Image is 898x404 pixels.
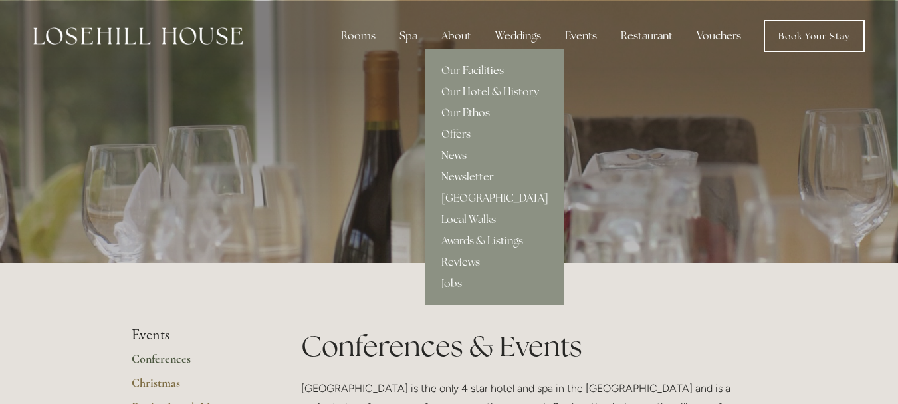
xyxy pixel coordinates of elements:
[425,102,564,124] a: Our Ethos
[485,23,552,49] div: Weddings
[425,124,564,145] a: Offers
[33,27,243,45] img: Losehill House
[431,23,482,49] div: About
[686,23,752,49] a: Vouchers
[425,230,564,252] a: Awards & Listings
[132,351,259,375] a: Conferences
[301,327,767,366] h1: Conferences & Events
[425,145,564,166] a: News
[132,327,259,344] li: Events
[330,23,386,49] div: Rooms
[389,23,428,49] div: Spa
[425,166,564,188] a: Newsletter
[764,20,865,52] a: Book Your Stay
[425,209,564,230] a: Local Walks
[425,60,564,81] a: Our Facilities
[425,273,564,294] a: Jobs
[425,188,564,209] a: [GEOGRAPHIC_DATA]
[425,81,564,102] a: Our Hotel & History
[610,23,683,49] div: Restaurant
[425,252,564,273] a: Reviews
[554,23,608,49] div: Events
[132,375,259,399] a: Christmas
